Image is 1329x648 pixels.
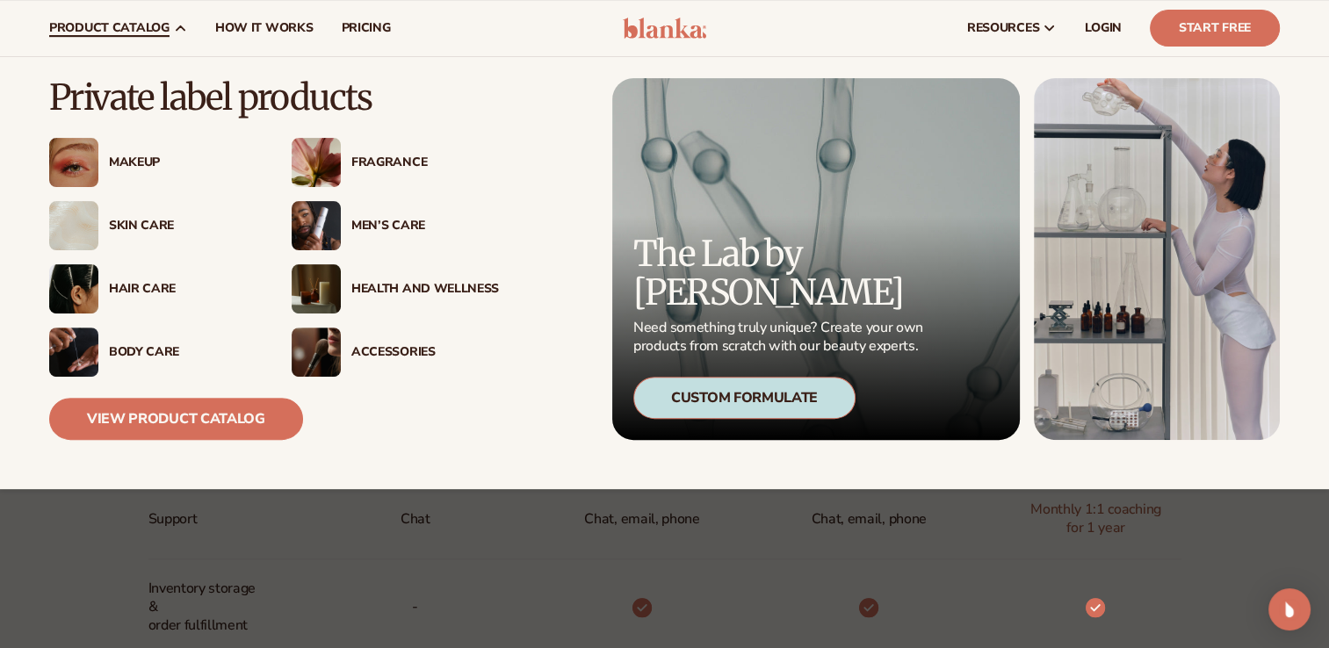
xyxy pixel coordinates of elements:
[215,21,314,35] span: How It Works
[633,319,928,356] p: Need something truly unique? Create your own products from scratch with our beauty experts.
[49,264,98,313] img: Female hair pulled back with clips.
[49,328,98,377] img: Male hand applying moisturizer.
[1024,493,1166,544] span: Monthly 1:1 coaching for 1 year
[292,138,341,187] img: Pink blooming flower.
[49,398,303,440] a: View Product Catalog
[109,282,256,297] div: Hair Care
[49,21,170,35] span: product catalog
[49,201,98,250] img: Cream moisturizer swatch.
[109,219,256,234] div: Skin Care
[49,264,256,313] a: Female hair pulled back with clips. Hair Care
[292,328,341,377] img: Female with makeup brush.
[351,282,499,297] div: Health And Wellness
[351,219,499,234] div: Men’s Care
[967,21,1039,35] span: resources
[292,201,341,250] img: Male holding moisturizer bottle.
[633,234,928,312] p: The Lab by [PERSON_NAME]
[49,78,499,117] p: Private label products
[623,18,706,39] img: logo
[49,138,98,187] img: Female with glitter eye makeup.
[49,201,256,250] a: Cream moisturizer swatch. Skin Care
[341,21,390,35] span: pricing
[633,377,856,419] div: Custom Formulate
[292,328,499,377] a: Female with makeup brush. Accessories
[109,155,256,170] div: Makeup
[612,78,1020,440] a: Microscopic product formula. The Lab by [PERSON_NAME] Need something truly unique? Create your ow...
[49,138,256,187] a: Female with glitter eye makeup. Makeup
[292,264,341,313] img: Candles and incense on table.
[292,264,499,313] a: Candles and incense on table. Health And Wellness
[109,345,256,360] div: Body Care
[351,155,499,170] div: Fragrance
[1268,588,1311,630] div: Open Intercom Messenger
[351,345,499,360] div: Accessories
[1034,78,1280,440] img: Female in lab with equipment.
[1085,21,1122,35] span: LOGIN
[1150,10,1280,47] a: Start Free
[292,138,499,187] a: Pink blooming flower. Fragrance
[49,328,256,377] a: Male hand applying moisturizer. Body Care
[292,201,499,250] a: Male holding moisturizer bottle. Men’s Care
